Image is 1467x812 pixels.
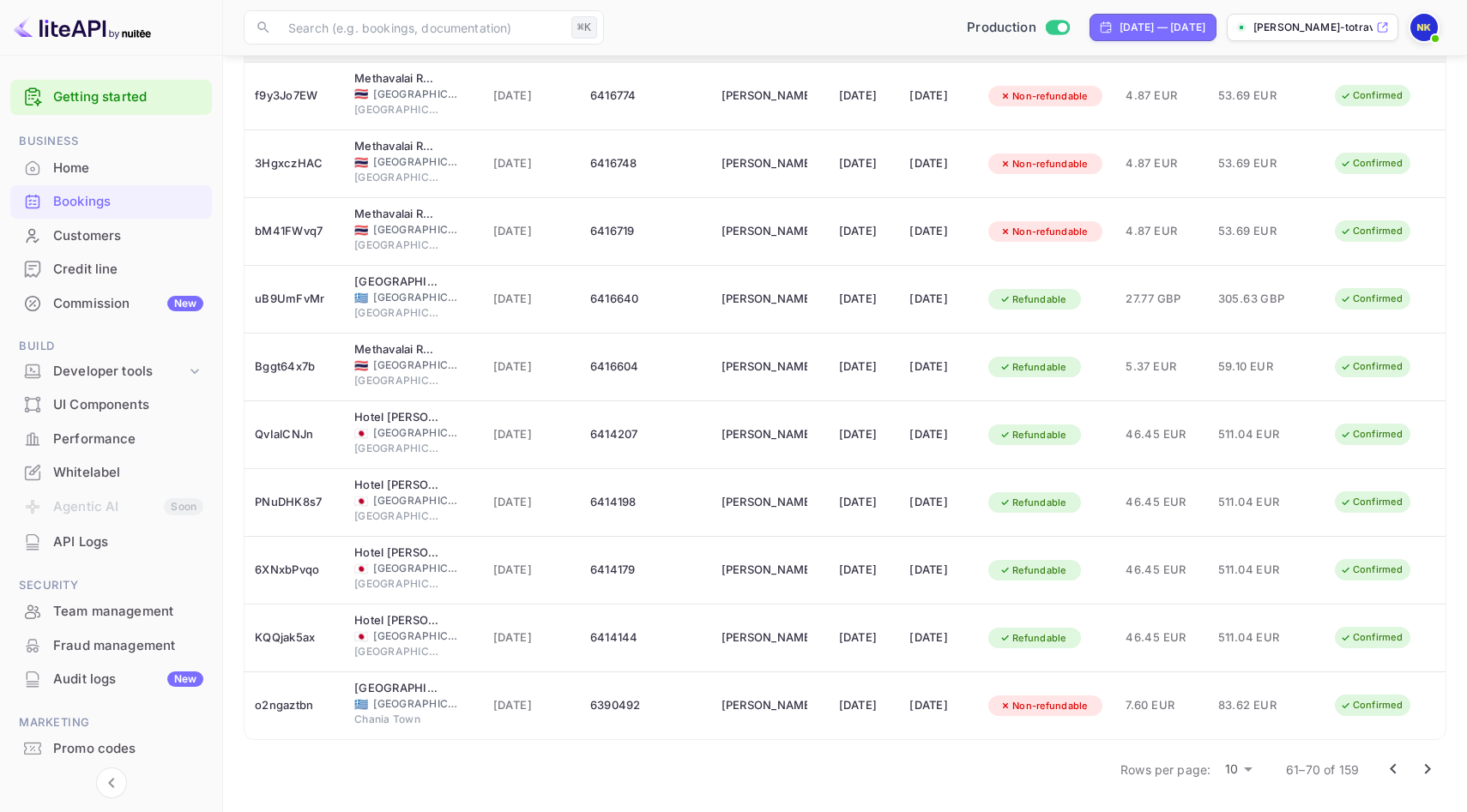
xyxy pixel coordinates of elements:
[53,739,203,759] div: Promo codes
[1329,153,1414,174] div: Confirmed
[255,218,334,245] div: bM41FWvq7
[1126,629,1197,647] span: 46.45 EUR
[10,629,212,661] a: Fraud management
[839,556,890,584] div: [DATE]
[53,362,186,382] div: Developer tools
[10,185,212,217] a: Bookings
[493,425,570,444] span: [DATE]
[1218,222,1304,241] span: 53.69 EUR
[14,14,151,41] img: LiteAPI logo
[721,353,807,381] div: Yash Jain
[988,492,1078,514] div: Refundable
[1126,87,1197,105] span: 4.87 EUR
[1126,358,1197,376] span: 5.37 EUR
[988,560,1078,581] div: Refundable
[1126,561,1197,580] span: 46.45 EUR
[1329,695,1414,716] div: Confirmed
[721,624,807,652] div: Meenakshi Krishnan
[988,289,1078,310] div: Refundable
[493,290,570,309] span: [DATE]
[1218,493,1304,512] span: 511.04 EUR
[1329,491,1414,513] div: Confirmed
[53,260,203,280] div: Credit line
[909,624,968,652] div: [DATE]
[909,489,968,516] div: [DATE]
[10,388,212,422] div: UI Components
[1329,627,1414,648] div: Confirmed
[373,493,459,508] span: [GEOGRAPHIC_DATA]
[988,86,1099,107] div: Non-refundable
[53,395,203,415] div: UI Components
[10,713,212,732] span: Marketing
[590,218,701,245] div: 6416719
[1218,154,1304,173] span: 53.69 EUR
[839,421,890,448] div: [DATE]
[10,576,212,595] span: Security
[839,489,890,516] div: [DATE]
[354,225,368,236] span: Thailand
[10,152,212,183] a: Home
[909,556,968,584] div: [DATE]
[1126,290,1197,309] span: 27.77 GBP
[493,358,570,376] span: [DATE]
[354,496,368,507] span: Japan
[354,508,440,524] span: [GEOGRAPHIC_DATA]
[354,544,440,562] div: Hotel Mystays Haneda
[10,253,212,285] a: Credit line
[10,663,212,696] div: Audit logsNew
[53,159,203,178] div: Home
[909,353,968,381] div: [DATE]
[721,82,807,110] div: Yash Jain
[590,286,701,313] div: 6416640
[255,624,334,652] div: KQQjak5ax
[988,153,1099,175] div: Non-refundable
[909,692,968,719] div: [DATE]
[721,692,807,719] div: Michael Kitromilidis
[255,150,334,177] div: 3HgxczHAC
[839,624,890,652] div: [DATE]
[967,18,1036,38] span: Production
[590,353,701,381] div: 6416604
[493,222,570,241] span: [DATE]
[1329,424,1414,445] div: Confirmed
[590,82,701,110] div: 6416774
[493,154,570,173] span: [DATE]
[493,493,570,512] span: [DATE]
[493,696,570,715] span: [DATE]
[909,286,968,313] div: [DATE]
[354,157,368,168] span: Thailand
[53,430,203,449] div: Performance
[10,132,212,151] span: Business
[10,423,212,454] a: Performance
[53,192,203,212] div: Bookings
[373,629,459,644] span: [GEOGRAPHIC_DATA]
[590,489,701,516] div: 6414198
[244,21,1446,740] table: booking table
[255,286,334,313] div: uB9UmFvMr
[1218,290,1304,309] span: 305.63 GBP
[10,732,212,766] div: Promo codes
[255,82,334,110] div: f9y3Jo7EW
[10,220,212,253] div: Customers
[354,238,440,253] span: [GEOGRAPHIC_DATA]
[354,360,368,371] span: Thailand
[373,696,459,712] span: [GEOGRAPHIC_DATA]
[354,712,440,727] span: Chania Town
[1120,761,1210,779] p: Rows per page:
[721,286,807,313] div: Gillian Mackwood
[839,692,890,719] div: [DATE]
[10,456,212,490] div: Whitelabel
[839,150,890,177] div: [DATE]
[53,463,203,483] div: Whitelabel
[354,206,440,223] div: Methavalai Residence
[354,88,368,99] span: Thailand
[354,699,368,710] span: Greece
[354,631,368,642] span: Japan
[354,441,440,456] span: [GEOGRAPHIC_DATA]
[354,644,440,659] span: [GEOGRAPHIC_DATA]
[721,150,807,177] div: Yash Jain
[988,357,1078,378] div: Refundable
[721,556,807,584] div: Govindasamy Shanmugam Kotteeswaran
[53,636,203,656] div: Fraud management
[53,670,203,689] div: Audit logs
